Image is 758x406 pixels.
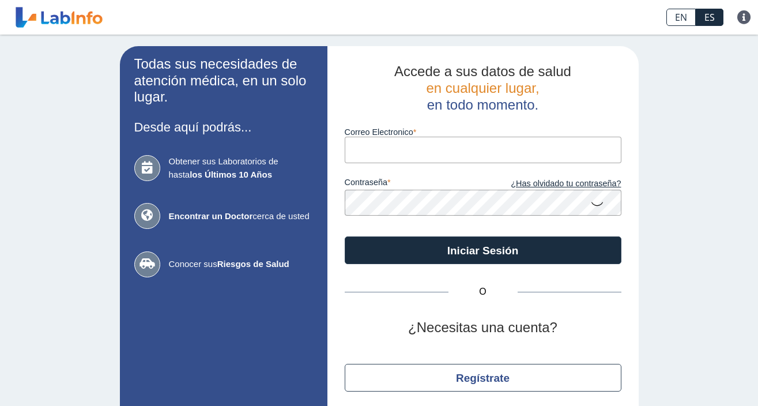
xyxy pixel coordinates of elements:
[169,155,313,181] span: Obtener sus Laboratorios de hasta
[483,178,621,190] a: ¿Has olvidado tu contraseña?
[134,120,313,134] h3: Desde aquí podrás...
[666,9,696,26] a: EN
[345,319,621,336] h2: ¿Necesitas una cuenta?
[696,9,723,26] a: ES
[345,178,483,190] label: contraseña
[134,56,313,106] h2: Todas sus necesidades de atención médica, en un solo lugar.
[426,80,539,96] span: en cualquier lugar,
[190,170,272,179] b: los Últimos 10 Años
[345,127,621,137] label: Correo Electronico
[217,259,289,269] b: Riesgos de Salud
[427,97,538,112] span: en todo momento.
[345,236,621,264] button: Iniciar Sesión
[394,63,571,79] span: Accede a sus datos de salud
[169,211,253,221] b: Encontrar un Doctor
[448,285,518,299] span: O
[169,210,313,223] span: cerca de usted
[169,258,313,271] span: Conocer sus
[345,364,621,392] button: Regístrate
